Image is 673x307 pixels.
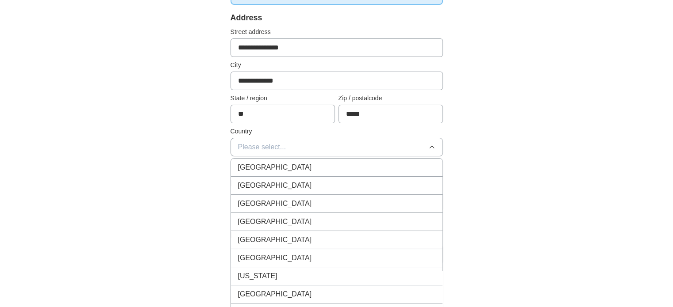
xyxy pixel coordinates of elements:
span: [GEOGRAPHIC_DATA] [238,180,312,191]
button: Please select... [231,138,443,156]
label: Country [231,127,443,136]
span: [GEOGRAPHIC_DATA] [238,289,312,299]
label: Street address [231,27,443,37]
label: Zip / postalcode [338,94,443,103]
label: State / region [231,94,335,103]
span: [GEOGRAPHIC_DATA] [238,235,312,245]
span: [GEOGRAPHIC_DATA] [238,162,312,173]
div: Address [231,12,443,24]
span: [US_STATE] [238,271,277,281]
span: [GEOGRAPHIC_DATA] [238,253,312,263]
label: City [231,61,443,70]
span: [GEOGRAPHIC_DATA] [238,198,312,209]
span: Please select... [238,142,286,152]
span: [GEOGRAPHIC_DATA] [238,216,312,227]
